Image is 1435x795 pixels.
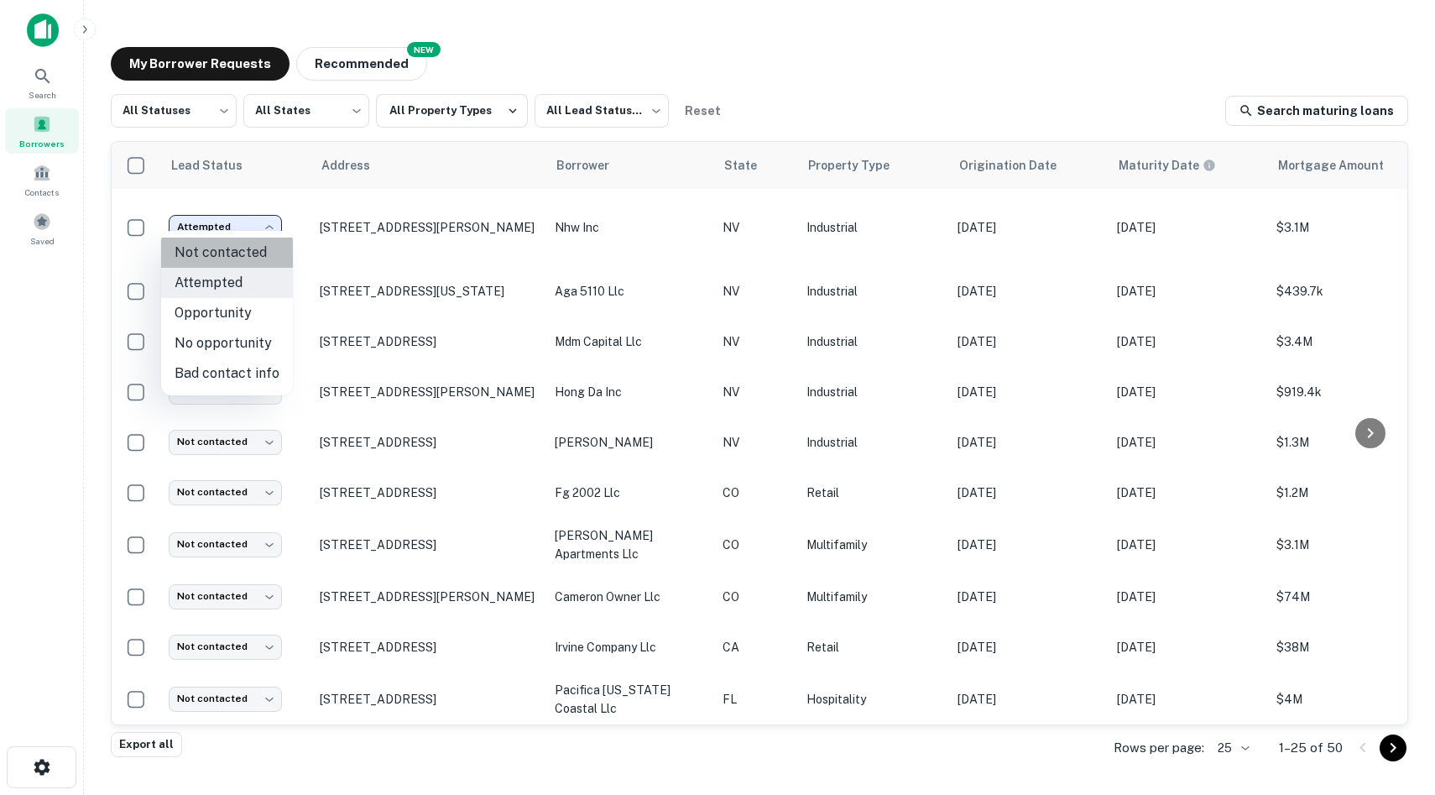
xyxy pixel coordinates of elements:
[161,298,293,328] li: Opportunity
[1351,661,1435,741] iframe: Chat Widget
[161,328,293,358] li: No opportunity
[161,358,293,389] li: Bad contact info
[161,238,293,268] li: Not contacted
[161,268,293,298] li: Attempted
